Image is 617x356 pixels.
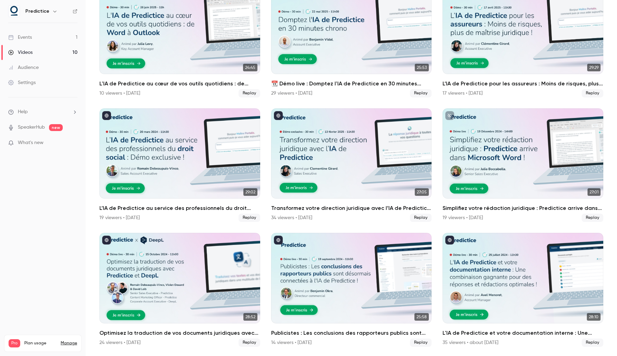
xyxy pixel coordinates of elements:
[99,214,140,221] div: 19 viewers • [DATE]
[61,341,77,346] a: Manage
[443,329,603,337] h2: L'IA de Predictice et votre documentation interne : Une combinaison gagnante pour des réponses et...
[239,339,260,347] span: Replay
[443,108,603,222] li: Simplifiez votre rédaction juridique : Predictice arrive dans Microsoft Word !
[8,108,77,116] li: help-dropdown-opener
[99,108,260,222] li: L’IA de Predictice au service des professionnels du droit social : Démo exclusive !
[99,233,260,347] li: Optimisez la traduction de vos documents juridiques avec Predictice et DeepL
[445,111,454,120] button: unpublished
[99,339,141,346] div: 24 viewers • [DATE]
[271,108,432,222] li: Transformez votre direction juridique avec l’IA de Predictice : Démo exclusive !
[8,34,32,41] div: Events
[8,79,36,86] div: Settings
[587,313,601,321] span: 28:10
[443,108,603,222] a: 27:01Simplifiez votre rédaction juridique : Predictice arrive dans Microsoft Word !19 viewers • [...
[24,341,57,346] span: Plan usage
[582,339,603,347] span: Replay
[49,124,63,131] span: new
[410,339,432,347] span: Replay
[99,90,140,97] div: 10 viewers • [DATE]
[443,80,603,88] h2: L’IA de Predictice pour les assureurs : Moins de risques, plus de maîtrise juridique !
[99,80,260,88] h2: L'IA de Predictice au cœur de vos outils quotidiens : de Word à Outlook
[582,214,603,222] span: Replay
[243,313,257,321] span: 28:52
[102,111,111,120] button: published
[443,233,603,347] a: 28:10L'IA de Predictice et votre documentation interne : Une combinaison gagnante pour des répons...
[9,6,20,17] img: Predictice
[271,108,432,222] a: 27:05Transformez votre direction juridique avec l’IA de Predictice : Démo exclusive !34 viewers •...
[443,233,603,347] li: L'IA de Predictice et votre documentation interne : Une combinaison gagnante pour des réponses et...
[443,204,603,212] h2: Simplifiez votre rédaction juridique : Predictice arrive dans Microsoft Word !
[271,90,312,97] div: 29 viewers • [DATE]
[102,236,111,245] button: published
[25,8,49,15] h6: Predictice
[99,329,260,337] h2: Optimisez la traduction de vos documents juridiques avec Predictice et DeepL
[243,188,257,196] span: 29:02
[271,233,432,347] a: 25:58Publicistes : Les conclusions des rapporteurs publics sont désormais connectées à l'IA de Pr...
[274,111,283,120] button: published
[271,339,312,346] div: 14 viewers • [DATE]
[415,188,429,196] span: 27:05
[443,90,483,97] div: 17 viewers • [DATE]
[274,236,283,245] button: published
[239,89,260,97] span: Replay
[243,64,257,71] span: 24:45
[99,233,260,347] a: 28:52Optimisez la traduction de vos documents juridiques avec Predictice et DeepL24 viewers • [DA...
[443,214,483,221] div: 19 viewers • [DATE]
[9,339,20,347] span: Pro
[410,214,432,222] span: Replay
[271,233,432,347] li: Publicistes : Les conclusions des rapporteurs publics sont désormais connectées à l'IA de Predict...
[271,204,432,212] h2: Transformez votre direction juridique avec l’IA de Predictice : Démo exclusive !
[443,339,498,346] div: 35 viewers • about [DATE]
[271,329,432,337] h2: Publicistes : Les conclusions des rapporteurs publics sont désormais connectées à l'IA de Predict...
[99,204,260,212] h2: L’IA de Predictice au service des professionnels du droit social : Démo exclusive !
[239,214,260,222] span: Replay
[8,49,33,56] div: Videos
[99,108,260,222] a: 29:02L’IA de Predictice au service des professionnels du droit social : Démo exclusive !19 viewer...
[445,236,454,245] button: published
[18,108,28,116] span: Help
[588,188,601,196] span: 27:01
[410,89,432,97] span: Replay
[18,124,45,131] a: SpeakerHub
[415,64,429,71] span: 25:53
[8,64,39,71] div: Audience
[271,214,312,221] div: 34 viewers • [DATE]
[587,64,601,71] span: 29:29
[18,139,44,146] span: What's new
[414,313,429,321] span: 25:58
[271,80,432,88] h2: 📆 Démo live : Domptez l'IA de Predictice en 30 minutes chrono ⏱️
[582,89,603,97] span: Replay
